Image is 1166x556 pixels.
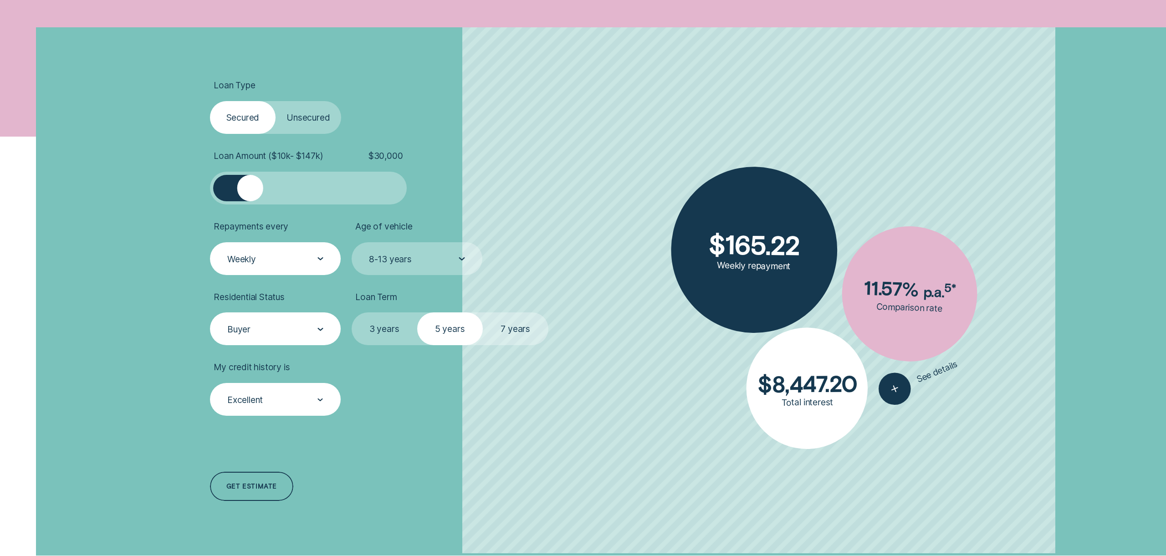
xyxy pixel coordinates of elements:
a: Get estimate [210,472,293,501]
label: 5 years [417,312,483,345]
div: Buyer [227,324,251,335]
label: 7 years [483,312,548,345]
label: Unsecured [276,101,341,134]
span: See details [915,358,959,384]
div: Weekly [227,254,256,265]
span: Residential Status [214,291,285,302]
span: $ 30,000 [368,150,403,161]
span: Repayments every [214,221,288,232]
div: 8-13 years [369,254,412,265]
span: My credit history is [214,362,290,372]
span: Age of vehicle [355,221,412,232]
span: Loan Amount ( $10k - $147k ) [214,150,323,161]
span: Loan Type [214,80,255,91]
div: Excellent [227,394,263,405]
label: Secured [210,101,276,134]
button: See details [874,349,962,410]
span: Loan Term [355,291,397,302]
label: 3 years [352,312,417,345]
